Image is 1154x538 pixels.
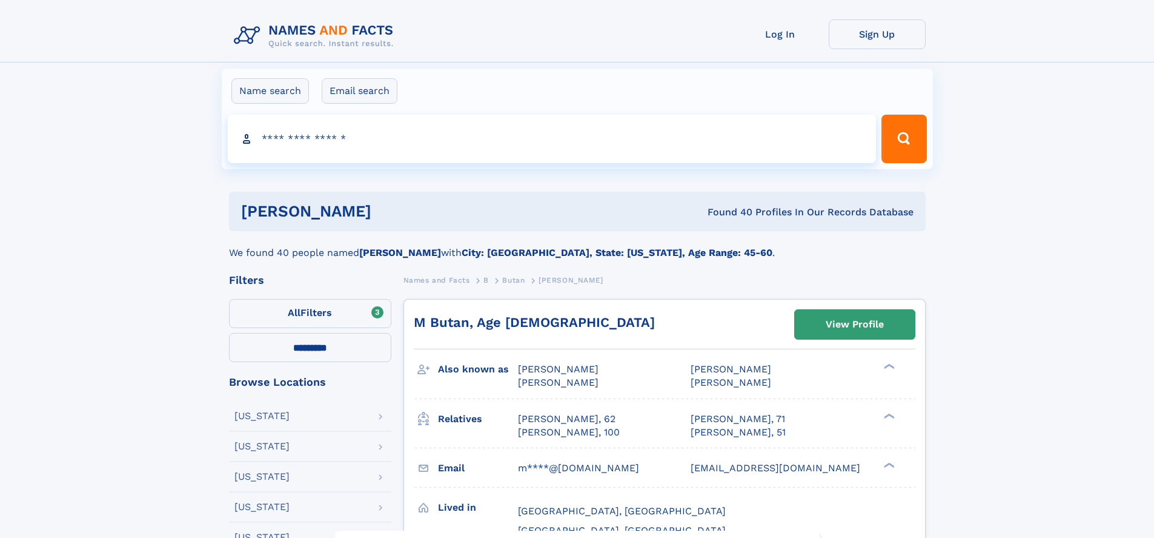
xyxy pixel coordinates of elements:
span: [PERSON_NAME] [518,363,599,375]
h3: Lived in [438,497,518,518]
div: ❯ [881,412,895,420]
a: View Profile [795,310,915,339]
span: [GEOGRAPHIC_DATA], [GEOGRAPHIC_DATA] [518,525,726,536]
div: [US_STATE] [234,442,290,451]
label: Filters [229,299,391,328]
h3: Email [438,458,518,479]
label: Email search [322,78,397,104]
img: Logo Names and Facts [229,19,403,52]
a: M Butan, Age [DEMOGRAPHIC_DATA] [414,315,655,330]
div: We found 40 people named with . [229,231,926,260]
div: Browse Locations [229,377,391,388]
span: B [483,276,489,284]
b: City: [GEOGRAPHIC_DATA], State: [US_STATE], Age Range: 45-60 [462,247,772,258]
a: Names and Facts [403,272,470,287]
a: B [483,272,489,287]
a: [PERSON_NAME], 51 [691,426,786,439]
a: [PERSON_NAME], 71 [691,412,785,426]
b: [PERSON_NAME] [359,247,441,258]
div: ❯ [881,363,895,371]
div: Filters [229,275,391,286]
input: search input [228,115,877,163]
div: View Profile [826,311,884,338]
span: [PERSON_NAME] [691,377,771,388]
div: [US_STATE] [234,502,290,512]
span: [GEOGRAPHIC_DATA], [GEOGRAPHIC_DATA] [518,505,726,517]
h3: Also known as [438,359,518,380]
a: Butan [502,272,525,287]
span: [PERSON_NAME] [518,377,599,388]
span: Butan [502,276,525,284]
div: Found 40 Profiles In Our Records Database [539,206,914,219]
a: Sign Up [829,19,926,49]
div: [US_STATE] [234,472,290,482]
a: Log In [732,19,829,49]
span: [PERSON_NAME] [691,363,771,375]
span: [EMAIL_ADDRESS][DOMAIN_NAME] [691,462,860,474]
h1: [PERSON_NAME] [241,204,540,219]
span: [PERSON_NAME] [539,276,603,284]
a: [PERSON_NAME], 62 [518,412,615,426]
div: [US_STATE] [234,411,290,421]
label: Name search [231,78,309,104]
h3: Relatives [438,409,518,429]
a: [PERSON_NAME], 100 [518,426,620,439]
div: ❯ [881,461,895,469]
span: All [288,307,300,318]
button: Search Button [881,115,926,163]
